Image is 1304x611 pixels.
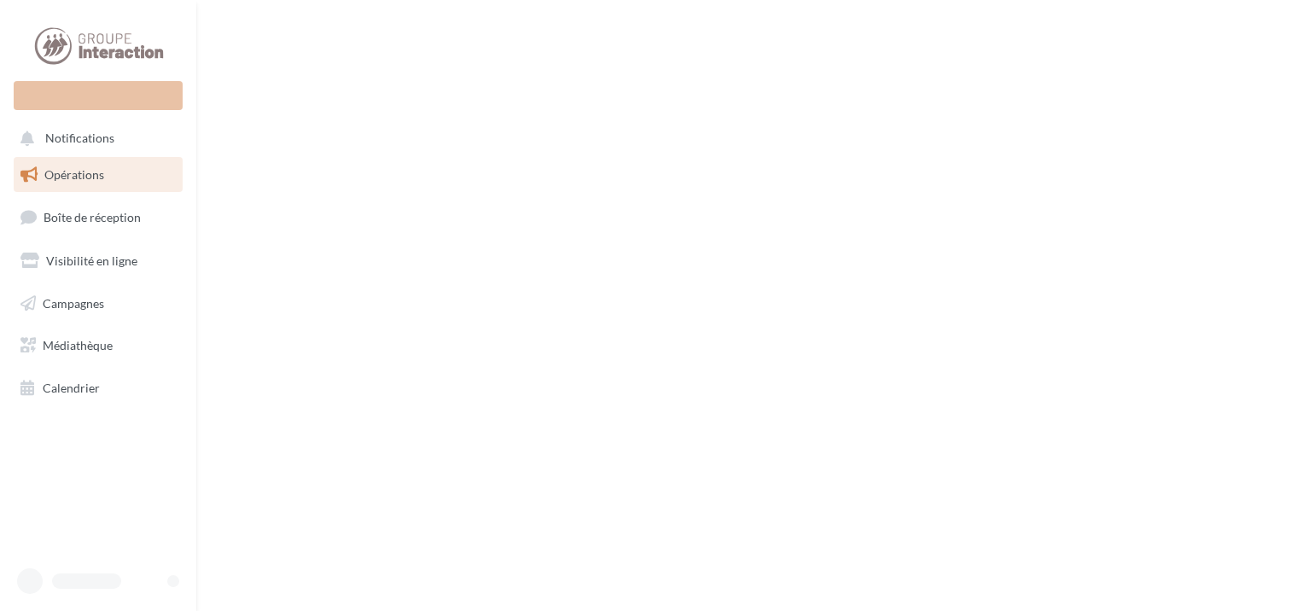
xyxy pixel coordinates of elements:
[43,295,104,310] span: Campagnes
[46,253,137,268] span: Visibilité en ligne
[10,286,186,322] a: Campagnes
[10,328,186,364] a: Médiathèque
[44,167,104,182] span: Opérations
[10,199,186,236] a: Boîte de réception
[43,381,100,395] span: Calendrier
[44,210,141,224] span: Boîte de réception
[10,370,186,406] a: Calendrier
[45,131,114,146] span: Notifications
[10,157,186,193] a: Opérations
[14,81,183,110] div: Nouvelle campagne
[10,243,186,279] a: Visibilité en ligne
[43,338,113,352] span: Médiathèque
